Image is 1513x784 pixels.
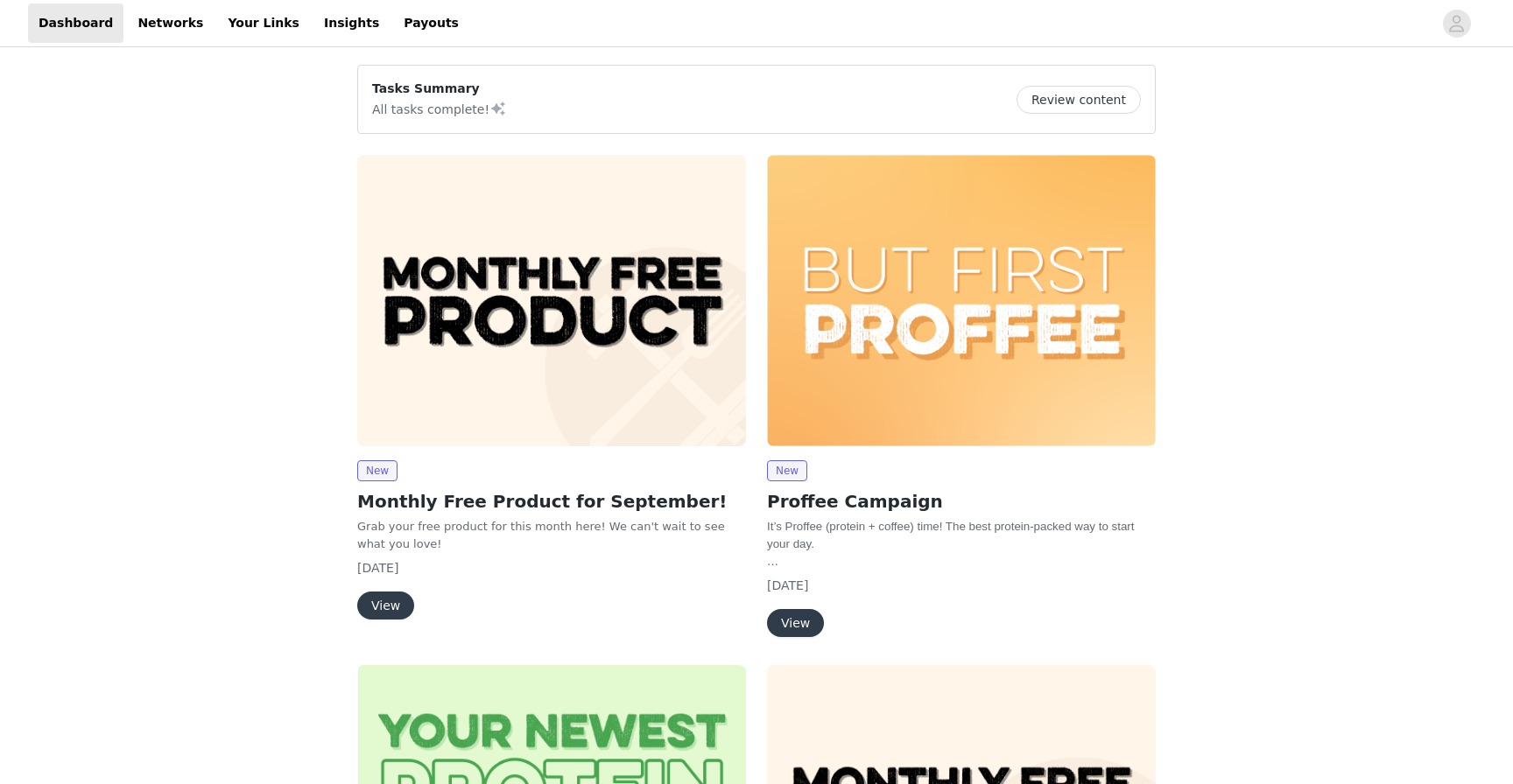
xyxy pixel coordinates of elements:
[767,460,807,481] span: New
[28,3,123,43] a: Dashboard
[372,98,507,119] p: All tasks complete!
[357,460,398,481] span: New
[357,599,414,612] a: View
[767,488,1156,514] h2: Proffee Campaign
[357,591,414,619] button: View
[767,578,808,592] span: [DATE]
[217,3,310,43] a: Your Links
[767,609,824,637] button: View
[767,617,824,630] a: View
[767,520,1134,550] span: It’s Proffee (protein + coffee) time! The best protein-packed way to start your day.
[393,3,469,43] a: Payouts
[357,518,746,552] p: Grab your free product for this month here! We can't wait to see what you love!
[1017,86,1141,114] button: Review content
[767,155,1156,446] img: Clean Simple Eats
[1448,10,1465,38] div: avatar
[357,155,746,446] img: Clean Simple Eats
[127,3,214,43] a: Networks
[372,80,507,98] p: Tasks Summary
[313,3,390,43] a: Insights
[357,488,746,514] h2: Monthly Free Product for September!
[357,561,398,575] span: [DATE]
